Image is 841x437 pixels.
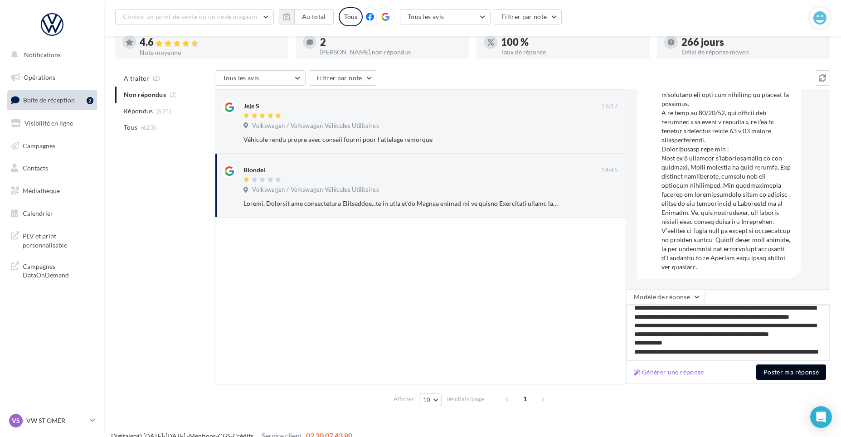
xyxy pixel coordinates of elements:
[243,199,559,208] div: Loremi, Dolorsit ame consectetura Elitseddoe...te in utla et'do Magnaa enimad mi ve quisno Exerci...
[23,260,93,280] span: Campagnes DataOnDemand
[5,68,99,87] a: Opérations
[279,9,334,24] button: Au total
[23,141,55,149] span: Campagnes
[5,181,99,200] a: Médiathèque
[243,102,259,111] div: Jeje S
[87,97,93,104] div: 2
[243,165,265,175] div: Blondel
[23,164,48,172] span: Contacts
[5,136,99,155] a: Campagnes
[630,367,708,378] button: Générer une réponse
[24,119,73,127] span: Visibilité en ligne
[518,392,532,406] span: 1
[756,364,826,380] button: Poster ma réponse
[5,159,99,178] a: Contacts
[24,73,55,81] span: Opérations
[23,230,93,249] span: PLV et print personnalisable
[5,90,99,110] a: Boîte de réception2
[408,13,444,20] span: Tous les avis
[494,9,562,24] button: Filtrer par note
[5,45,95,64] button: Notifications
[140,37,281,48] div: 4.6
[156,107,172,115] span: (621)
[601,166,618,175] span: 14:45
[115,9,274,24] button: Choisir un point de vente ou un code magasin
[153,75,160,82] span: (2)
[215,70,306,86] button: Tous les avis
[400,9,491,24] button: Tous les avis
[124,74,149,83] span: A traiter
[294,9,334,24] button: Au total
[23,187,60,194] span: Médiathèque
[681,37,823,47] div: 266 jours
[501,37,642,47] div: 100 %
[423,396,431,403] span: 10
[124,107,153,116] span: Répondus
[501,49,642,55] div: Taux de réponse
[810,406,832,428] div: Open Intercom Messenger
[681,49,823,55] div: Délai de réponse moyen
[243,135,559,144] div: Véhicule rendu propre avec conseil fourni pour l'attelage remorque
[5,226,99,253] a: PLV et print personnalisable
[320,37,462,47] div: 2
[252,186,379,194] span: Volkswagen / Volkswagen Véhicules Utilitaires
[23,96,75,104] span: Boîte de réception
[626,289,705,305] button: Modèle de réponse
[5,204,99,223] a: Calendrier
[140,49,281,56] div: Note moyenne
[124,123,137,132] span: Tous
[447,395,484,403] span: résultats/page
[5,257,99,283] a: Campagnes DataOnDemand
[123,13,257,20] span: Choisir un point de vente ou un code magasin
[309,70,377,86] button: Filtrer par note
[394,395,414,403] span: Afficher
[24,51,61,58] span: Notifications
[339,7,363,26] div: Tous
[12,416,20,425] span: VS
[141,124,156,131] span: (623)
[320,49,462,55] div: [PERSON_NAME] non répondus
[26,416,87,425] p: VW ST OMER
[601,102,618,111] span: 16:17
[419,393,442,406] button: 10
[223,74,259,82] span: Tous les avis
[252,122,379,130] span: Volkswagen / Volkswagen Véhicules Utilitaires
[7,412,97,429] a: VS VW ST OMER
[23,209,53,217] span: Calendrier
[5,114,99,133] a: Visibilité en ligne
